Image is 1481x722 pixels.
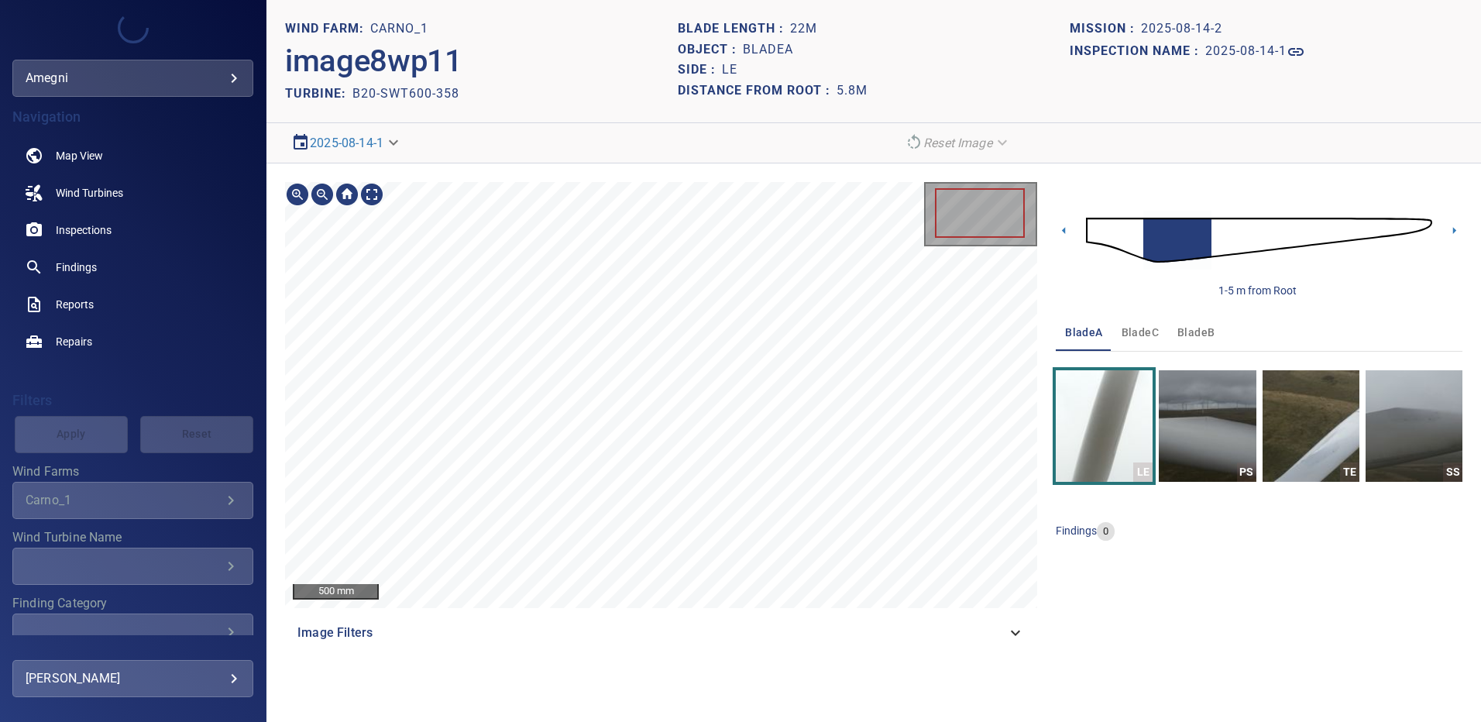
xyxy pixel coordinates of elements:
span: Image Filters [297,624,1006,642]
div: Finding Category [12,614,253,651]
label: Wind Farms [12,466,253,478]
div: Zoom out [310,182,335,207]
h1: WIND FARM: [285,22,370,36]
span: Findings [56,260,97,275]
h1: Object : [678,43,743,57]
h1: 5.8m [837,84,868,98]
span: Wind Turbines [56,185,123,201]
h1: Side : [678,63,722,77]
a: LE [1056,370,1153,482]
a: windturbines noActive [12,174,253,211]
h1: LE [722,63,737,77]
div: Wind Turbine Name [12,548,253,585]
span: findings [1056,524,1097,537]
h2: TURBINE: [285,86,352,101]
h2: image8wp11 [285,43,462,80]
span: Reports [56,297,94,312]
div: Reset Image [899,129,1017,156]
div: Image Filters [285,614,1037,652]
span: Repairs [56,334,92,349]
span: 0 [1097,524,1115,539]
h1: Inspection name : [1070,44,1205,59]
a: map noActive [12,137,253,174]
div: Zoom in [285,182,310,207]
div: 2025-08-14-1 [285,129,408,156]
h1: Carno_1 [370,22,428,36]
div: Carno_1 [26,493,222,507]
a: reports noActive [12,286,253,323]
h2: B20-SWT600-358 [352,86,459,101]
h4: Filters [12,393,253,408]
div: [PERSON_NAME] [26,666,240,691]
a: 2025-08-14-1 [1205,43,1305,61]
div: LE [1133,462,1153,482]
span: bladeC [1122,323,1159,342]
div: amegni [26,66,240,91]
div: PS [1237,462,1256,482]
div: Go home [335,182,359,207]
h4: Navigation [12,109,253,125]
a: findings noActive [12,249,253,286]
a: TE [1263,370,1359,482]
a: PS [1159,370,1256,482]
a: 2025-08-14-1 [310,136,383,150]
h1: 22m [790,22,817,36]
div: Wind Farms [12,482,253,519]
span: bladeB [1177,323,1215,342]
h1: 2025-08-14-2 [1141,22,1222,36]
h1: 2025-08-14-1 [1205,44,1287,59]
em: Reset Image [923,136,992,150]
a: SS [1366,370,1462,482]
div: Toggle full page [359,182,384,207]
h1: Mission : [1070,22,1141,36]
div: SS [1443,462,1462,482]
label: Finding Category [12,597,253,610]
div: 1-5 m from Root [1218,283,1297,298]
div: amegni [12,60,253,97]
a: repairs noActive [12,323,253,360]
label: Wind Turbine Name [12,531,253,544]
h1: bladeA [743,43,793,57]
h1: Blade length : [678,22,790,36]
a: inspections noActive [12,211,253,249]
span: Map View [56,148,103,163]
span: Inspections [56,222,112,238]
img: d [1086,198,1432,282]
h1: Distance from root : [678,84,837,98]
div: TE [1340,462,1359,482]
span: bladeA [1065,323,1102,342]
